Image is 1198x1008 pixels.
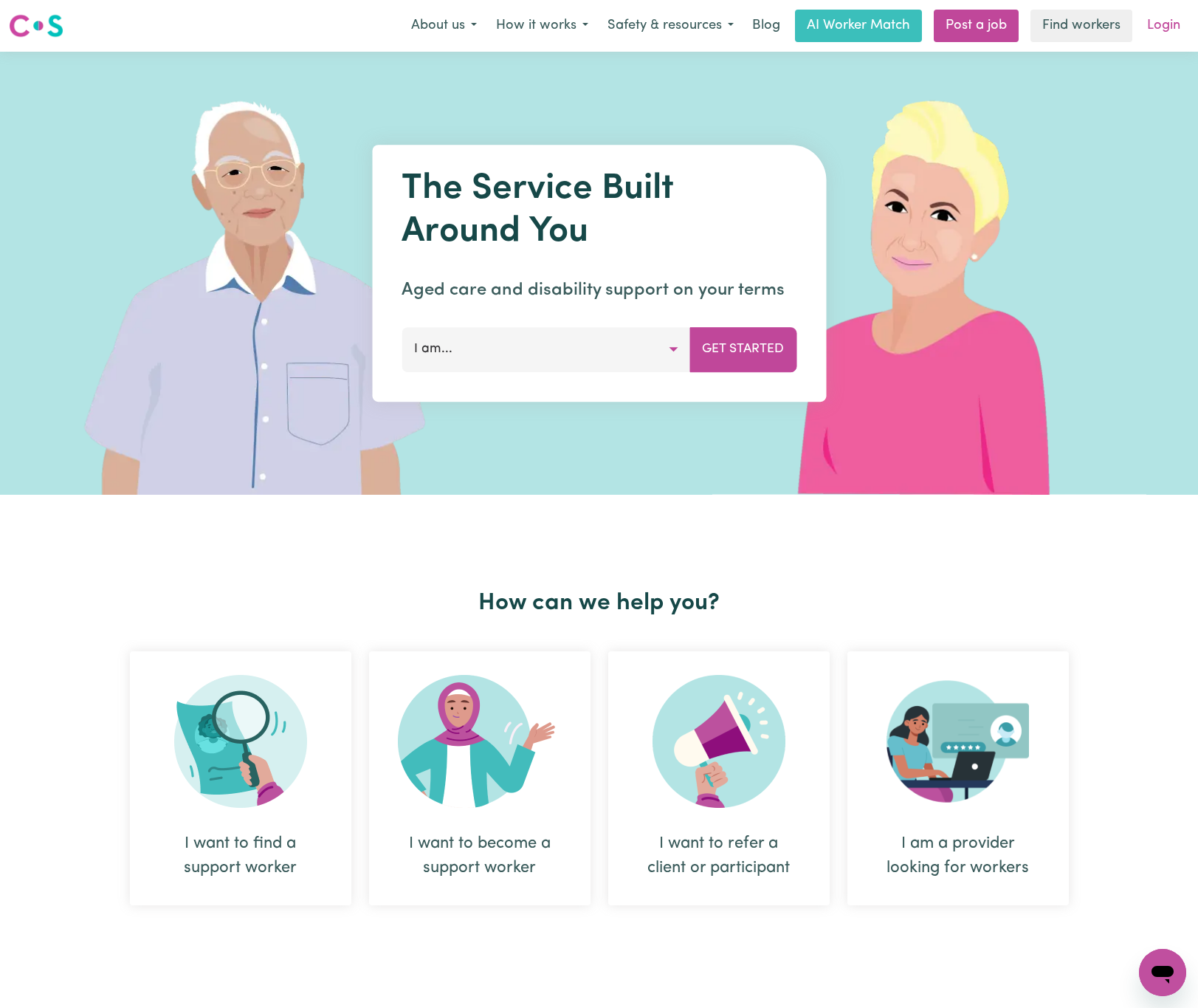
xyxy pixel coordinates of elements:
[121,589,1078,617] h2: How can we help you?
[795,10,922,42] a: AI Worker Match
[689,327,796,371] button: Get Started
[9,9,63,43] a: Careseekers logo
[402,327,690,371] button: I am...
[608,651,830,905] div: I want to refer a client or participant
[486,10,598,41] button: How it works
[9,13,63,39] img: Careseekers logo
[130,651,351,905] div: I want to find a support worker
[402,10,486,41] button: About us
[934,10,1019,42] a: Post a job
[369,651,591,905] div: I want to become a support worker
[398,675,562,808] img: Become Worker
[1138,10,1189,42] a: Login
[653,675,785,808] img: Refer
[174,675,307,808] img: Search
[887,675,1030,808] img: Provider
[165,832,316,880] div: I want to find a support worker
[1030,10,1132,42] a: Find workers
[402,168,796,253] h1: The Service Built Around You
[598,10,743,41] button: Safety & resources
[644,832,794,880] div: I want to refer a client or participant
[883,832,1033,880] div: I am a provider looking for workers
[1139,949,1186,996] iframe: Button to launch messaging window
[402,277,796,304] p: Aged care and disability support on your terms
[847,651,1069,905] div: I am a provider looking for workers
[405,832,555,880] div: I want to become a support worker
[743,10,789,42] a: Blog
